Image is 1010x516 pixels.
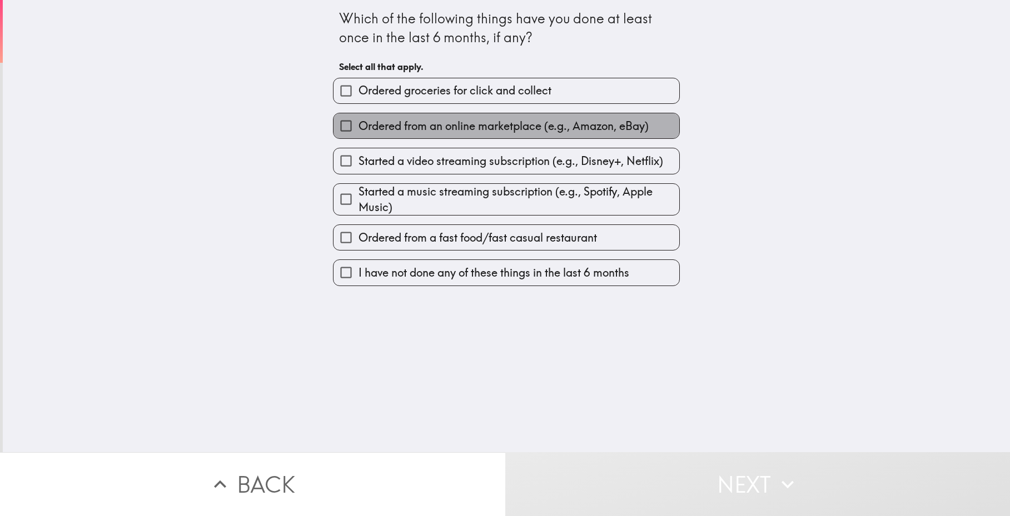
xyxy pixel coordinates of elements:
[339,61,674,73] h6: Select all that apply.
[359,265,629,280] span: I have not done any of these things in the last 6 months
[359,118,649,134] span: Ordered from an online marketplace (e.g., Amazon, eBay)
[359,153,663,169] span: Started a video streaming subscription (e.g., Disney+, Netflix)
[359,184,679,215] span: Started a music streaming subscription (e.g., Spotify, Apple Music)
[359,83,551,98] span: Ordered groceries for click and collect
[334,148,679,173] button: Started a video streaming subscription (e.g., Disney+, Netflix)
[334,225,679,250] button: Ordered from a fast food/fast casual restaurant
[334,78,679,103] button: Ordered groceries for click and collect
[334,260,679,285] button: I have not done any of these things in the last 6 months
[359,230,597,246] span: Ordered from a fast food/fast casual restaurant
[334,113,679,138] button: Ordered from an online marketplace (e.g., Amazon, eBay)
[334,184,679,215] button: Started a music streaming subscription (e.g., Spotify, Apple Music)
[339,9,674,47] div: Which of the following things have you done at least once in the last 6 months, if any?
